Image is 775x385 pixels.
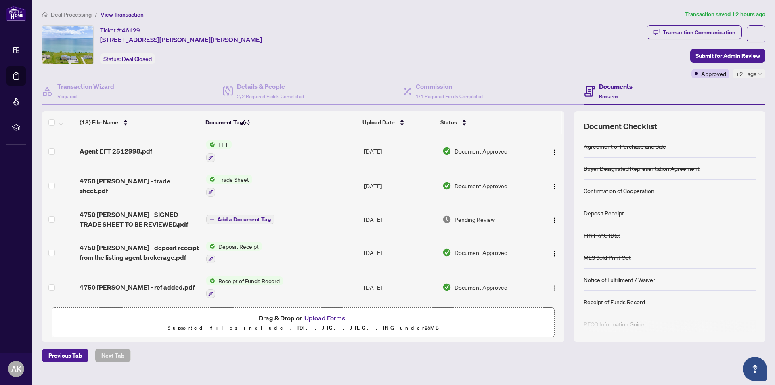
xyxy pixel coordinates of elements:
span: Approved [701,69,726,78]
img: IMG-X12049396_1.jpg [42,26,93,64]
span: Document Approved [455,181,507,190]
span: Document Checklist [584,121,657,132]
img: Logo [551,217,558,223]
span: Document Approved [455,248,507,257]
th: Status [437,111,534,134]
div: Confirmation of Cooperation [584,186,654,195]
button: Status IconDeposit Receipt [206,242,262,264]
span: down [758,72,762,76]
td: [DATE] [361,270,439,305]
div: FINTRAC ID(s) [584,231,620,240]
span: Document Approved [455,147,507,156]
img: Logo [551,250,558,257]
div: Receipt of Funds Record [584,297,645,306]
span: AK [11,363,21,374]
h4: Transaction Wizard [57,82,114,91]
span: Document Approved [455,283,507,292]
span: Required [57,93,77,99]
img: logo [6,6,26,21]
td: [DATE] [361,203,439,236]
h4: Commission [416,82,483,91]
td: [DATE] [361,236,439,270]
span: View Transaction [101,11,144,18]
div: Notice of Fulfillment / Waiver [584,275,655,284]
span: 4750 [PERSON_NAME] - ref added.pdf [80,282,195,292]
span: 4750 [PERSON_NAME] - trade sheet.pdf [80,176,199,196]
div: Buyer Designated Representation Agreement [584,164,700,173]
button: Submit for Admin Review [690,49,765,63]
span: 4750 [PERSON_NAME] - SIGNED TRADE SHEET TO BE REVIEWED.pdf [80,210,199,229]
button: Logo [548,213,561,226]
span: Deposit Receipt [215,242,262,251]
img: Status Icon [206,276,215,285]
span: 2/2 Required Fields Completed [237,93,304,99]
button: Transaction Communication [647,25,742,39]
td: [DATE] [361,168,439,203]
img: Logo [551,149,558,156]
th: Upload Date [359,111,437,134]
img: Status Icon [206,175,215,184]
button: Status IconReceipt of Funds Record [206,276,283,298]
button: Logo [548,281,561,294]
span: Status [440,118,457,127]
button: Logo [548,145,561,158]
span: 46129 [122,27,140,34]
div: Deposit Receipt [584,208,624,217]
th: (18) File Name [76,111,202,134]
img: Status Icon [206,140,215,149]
img: Logo [551,285,558,291]
p: Supported files include .PDF, .JPG, .JPEG, .PNG under 25 MB [57,323,549,333]
h4: Documents [599,82,633,91]
th: Document Tag(s) [202,111,360,134]
span: Add a Document Tag [217,217,271,222]
span: Trade Sheet [215,175,252,184]
h4: Details & People [237,82,304,91]
span: plus [210,217,214,221]
button: Logo [548,179,561,192]
button: Upload Forms [302,313,348,323]
button: Status IconTrade Sheet [206,175,252,197]
div: Agreement of Purchase and Sale [584,142,666,151]
span: Submit for Admin Review [695,49,760,62]
span: ellipsis [753,31,759,37]
button: Previous Tab [42,349,88,362]
span: EFT [215,140,232,149]
div: Transaction Communication [663,26,735,39]
span: +2 Tags [736,69,756,78]
button: Logo [548,246,561,259]
td: [DATE] [361,134,439,168]
img: Document Status [442,248,451,257]
div: MLS Sold Print Out [584,253,631,262]
span: (18) File Name [80,118,118,127]
span: Previous Tab [48,349,82,362]
button: Status IconEFT [206,140,232,162]
span: Drag & Drop orUpload FormsSupported files include .PDF, .JPG, .JPEG, .PNG under25MB [52,308,554,338]
div: Status: [100,53,155,64]
span: Receipt of Funds Record [215,276,283,285]
img: Document Status [442,147,451,156]
li: / [95,10,97,19]
span: 4750 [PERSON_NAME] - deposit receipt from the listing agent brokerage.pdf [80,243,199,262]
span: Deal Processing [51,11,92,18]
article: Transaction saved 12 hours ago [685,10,765,19]
img: Document Status [442,283,451,292]
img: Logo [551,183,558,190]
button: Next Tab [95,349,131,362]
span: Agent EFT 2512998.pdf [80,146,152,156]
span: Deal Closed [122,55,152,63]
button: Add a Document Tag [206,214,274,225]
span: home [42,12,48,17]
span: Required [599,93,618,99]
span: Upload Date [362,118,395,127]
span: Drag & Drop or [259,313,348,323]
div: Ticket #: [100,25,140,35]
img: Document Status [442,215,451,224]
span: 1/1 Required Fields Completed [416,93,483,99]
img: Status Icon [206,242,215,251]
span: Pending Review [455,215,495,224]
img: Document Status [442,181,451,190]
button: Add a Document Tag [206,215,274,224]
button: Open asap [743,357,767,381]
span: [STREET_ADDRESS][PERSON_NAME][PERSON_NAME] [100,35,262,44]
